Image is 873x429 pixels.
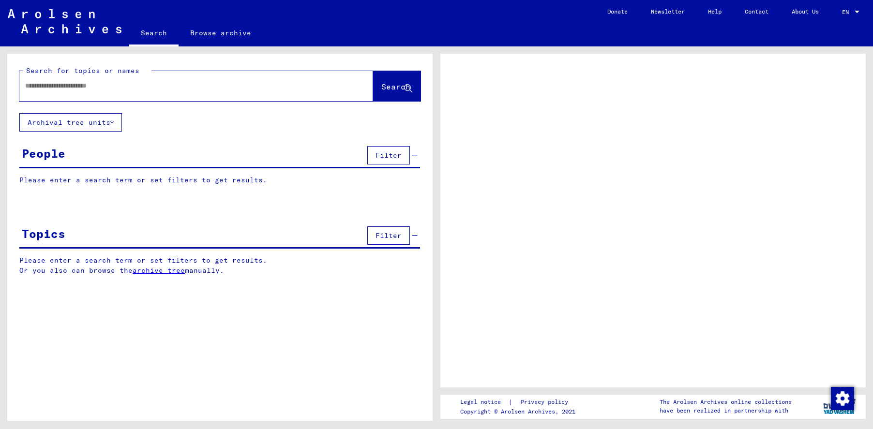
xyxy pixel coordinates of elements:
img: yv_logo.png [821,394,858,418]
a: Legal notice [460,397,509,407]
p: The Arolsen Archives online collections [660,398,792,406]
span: Filter [376,151,402,160]
span: EN [842,9,853,15]
p: Please enter a search term or set filters to get results. Or you also can browse the manually. [19,255,421,276]
img: Change consent [831,387,854,410]
button: Archival tree units [19,113,122,132]
mat-label: Search for topics or names [26,66,139,75]
a: Browse archive [179,21,263,44]
span: Filter [376,231,402,240]
a: Search [129,21,179,46]
p: have been realized in partnership with [660,406,792,415]
p: Please enter a search term or set filters to get results. [19,175,420,185]
button: Filter [367,226,410,245]
div: Topics [22,225,65,242]
button: Search [373,71,421,101]
div: | [460,397,580,407]
img: Arolsen_neg.svg [8,9,121,33]
div: People [22,145,65,162]
button: Filter [367,146,410,164]
span: Search [381,82,410,91]
a: Privacy policy [513,397,580,407]
a: archive tree [133,266,185,275]
p: Copyright © Arolsen Archives, 2021 [460,407,580,416]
